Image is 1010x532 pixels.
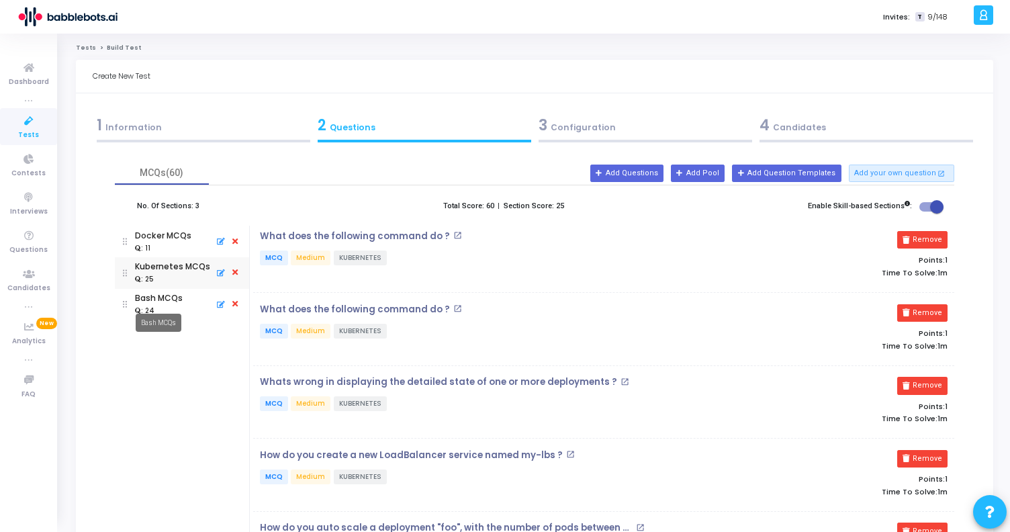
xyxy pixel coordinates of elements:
mat-icon: open_in_new [453,231,462,240]
div: Kubernetes MCQs [135,261,210,273]
nav: breadcrumb [76,44,993,52]
span: 1 [945,401,948,412]
span: 1m [937,269,948,277]
span: Dashboard [9,77,49,88]
p: What does the following command do ? [260,231,450,242]
button: Remove [897,231,948,249]
a: 2Questions [314,110,535,146]
span: 4 [760,115,770,136]
span: KUBERNETES [334,396,387,411]
span: 3 [539,115,547,136]
span: Medium [291,324,330,339]
p: Points: [727,475,948,484]
span: T [915,12,924,22]
span: Medium [291,251,330,265]
mat-icon: open_in_new [621,378,629,386]
div: MCQs(60) [123,166,201,180]
span: Build Test [107,44,141,52]
mat-icon: open_in_new [636,523,645,532]
div: Questions [318,114,531,136]
button: Add Pool [671,165,725,182]
span: KUBERNETES [334,251,387,265]
a: Tests [76,44,96,52]
a: 3Configuration [535,110,755,146]
span: Analytics [12,336,46,347]
button: Add Questions [590,165,663,182]
span: Tests [18,130,39,141]
div: Information [97,114,310,136]
p: Time To Solve: [727,269,948,277]
div: : 11 [135,244,150,254]
span: Candidates [7,283,50,294]
p: Time To Solve: [727,414,948,423]
div: Create New Test [93,60,150,93]
p: What does the following command do ? [260,304,450,315]
span: 1 [945,328,948,339]
span: MCQ [260,470,288,484]
p: Time To Solve: [727,488,948,496]
label: Invites: [883,11,910,23]
label: Section Score: 25 [504,201,564,212]
p: Points: [727,329,948,338]
span: 1m [937,488,948,496]
span: 1 [945,474,948,484]
span: KUBERNETES [334,324,387,339]
span: Contests [11,168,46,179]
span: MCQ [260,324,288,339]
img: logo [17,3,118,30]
button: Add your own question [849,165,955,182]
p: Points: [727,256,948,265]
span: KUBERNETES [334,470,387,484]
label: Enable Skill-based Sections : [808,201,912,212]
button: Remove [897,304,948,322]
span: 1m [937,414,948,423]
span: Medium [291,396,330,411]
p: How do you create a new LoadBalancer service named my-lbs ? [260,450,563,461]
p: Time To Solve: [727,342,948,351]
span: Questions [9,245,48,256]
button: Add Question Templates [732,165,841,182]
span: MCQ [260,396,288,411]
button: Remove [897,450,948,468]
div: : 25 [135,275,154,285]
mat-icon: open_in_new [453,304,462,313]
img: drag icon [123,226,128,257]
mat-icon: open_in_new [566,450,575,459]
span: 9/148 [927,11,948,23]
mat-icon: open_in_new [937,169,945,178]
p: Whats wrong in displaying the detailed state of one or more deployments ? [260,377,617,388]
div: Docker MCQs [135,230,191,242]
span: 1m [937,342,948,351]
label: Total Score: 60 [443,201,494,212]
a: 4Candidates [755,110,976,146]
span: 1 [97,115,102,136]
label: No. Of Sections: 3 [137,201,199,212]
span: 2 [318,115,326,136]
span: 1 [945,255,948,265]
button: Remove [897,377,948,394]
div: Candidates [760,114,973,136]
div: Bash MCQs [135,292,183,304]
div: Configuration [539,114,752,136]
span: Interviews [10,206,48,218]
img: drag icon [123,257,128,289]
img: drag icon [123,289,128,320]
span: MCQ [260,251,288,265]
a: 1Information [93,110,314,146]
span: Medium [291,470,330,484]
span: New [36,318,57,329]
b: | [498,202,500,210]
div: Bash MCQs [136,314,181,332]
span: FAQ [21,389,36,400]
p: Points: [727,402,948,411]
